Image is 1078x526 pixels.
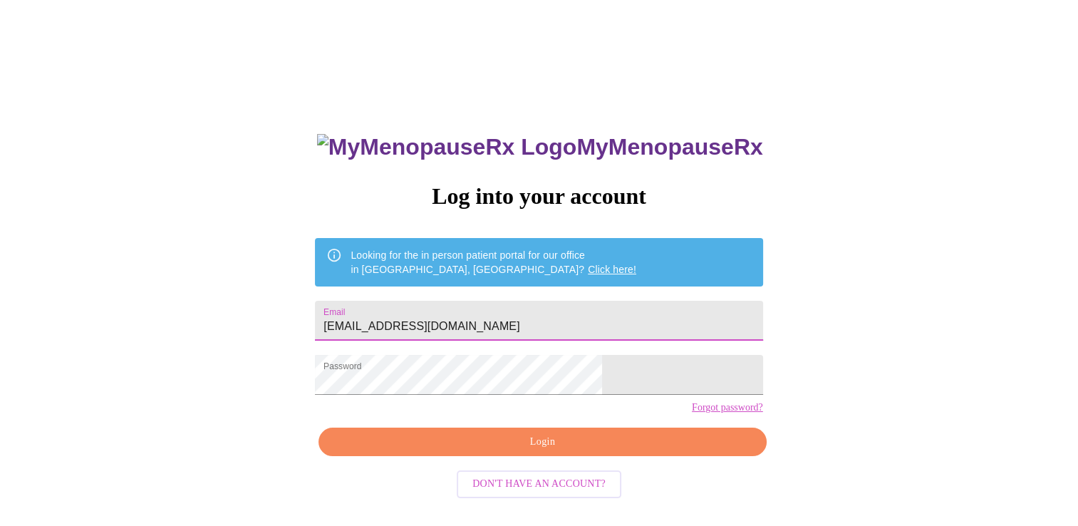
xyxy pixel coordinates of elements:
[351,242,636,282] div: Looking for the in person patient portal for our office in [GEOGRAPHIC_DATA], [GEOGRAPHIC_DATA]?
[335,433,750,451] span: Login
[317,134,576,160] img: MyMenopauseRx Logo
[472,475,606,493] span: Don't have an account?
[692,402,763,413] a: Forgot password?
[315,183,762,210] h3: Log into your account
[317,134,763,160] h3: MyMenopauseRx
[457,470,621,498] button: Don't have an account?
[588,264,636,275] a: Click here!
[318,428,766,457] button: Login
[453,477,625,489] a: Don't have an account?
